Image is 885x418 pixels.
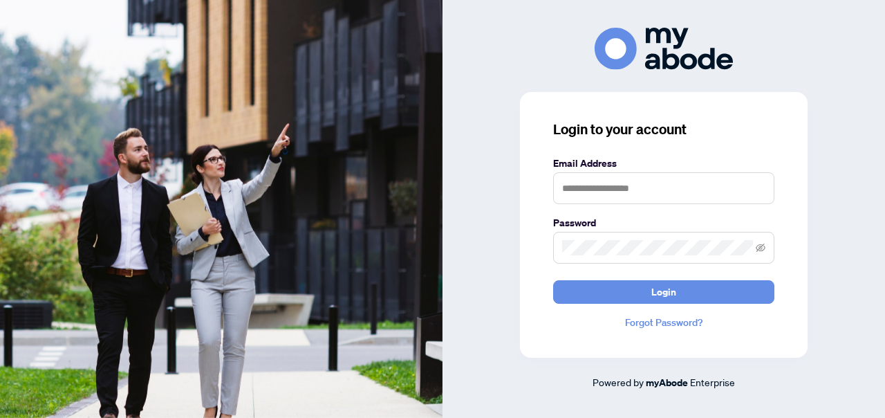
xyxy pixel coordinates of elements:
label: Email Address [553,156,774,171]
a: Forgot Password? [553,315,774,330]
button: Login [553,280,774,304]
a: myAbode [646,375,688,390]
img: ma-logo [595,28,733,70]
span: eye-invisible [756,243,765,253]
h3: Login to your account [553,120,774,139]
span: Login [651,281,676,303]
label: Password [553,215,774,230]
span: Enterprise [690,376,735,388]
span: Powered by [593,376,644,388]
